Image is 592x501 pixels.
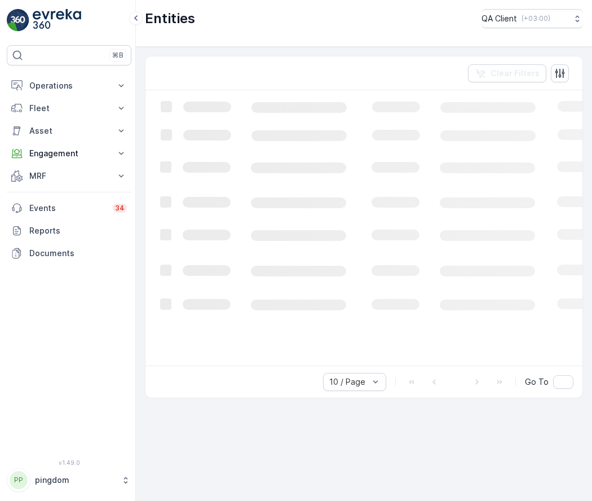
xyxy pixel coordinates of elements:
button: Engagement [7,142,131,165]
button: PPpingdom [7,468,131,492]
button: QA Client(+03:00) [481,9,583,28]
span: v 1.49.0 [7,459,131,466]
button: MRF [7,165,131,187]
p: Events [29,203,106,214]
div: PP [10,471,28,489]
p: pingdom [35,474,116,486]
p: Fleet [29,103,109,114]
button: Clear Filters [468,64,546,82]
img: logo [7,9,29,32]
p: Operations [29,80,109,91]
a: Events34 [7,197,131,219]
a: Documents [7,242,131,265]
p: Entities [145,10,195,28]
button: Fleet [7,97,131,120]
p: ⌘B [112,51,123,60]
p: Clear Filters [491,68,540,79]
span: Go To [525,376,549,388]
button: Operations [7,74,131,97]
p: Engagement [29,148,109,159]
p: MRF [29,170,109,182]
p: Documents [29,248,127,259]
p: Reports [29,225,127,236]
p: ( +03:00 ) [522,14,550,23]
img: logo_light-DOdMpM7g.png [33,9,81,32]
p: QA Client [481,13,517,24]
button: Asset [7,120,131,142]
p: 34 [115,204,125,213]
p: Asset [29,125,109,137]
a: Reports [7,219,131,242]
